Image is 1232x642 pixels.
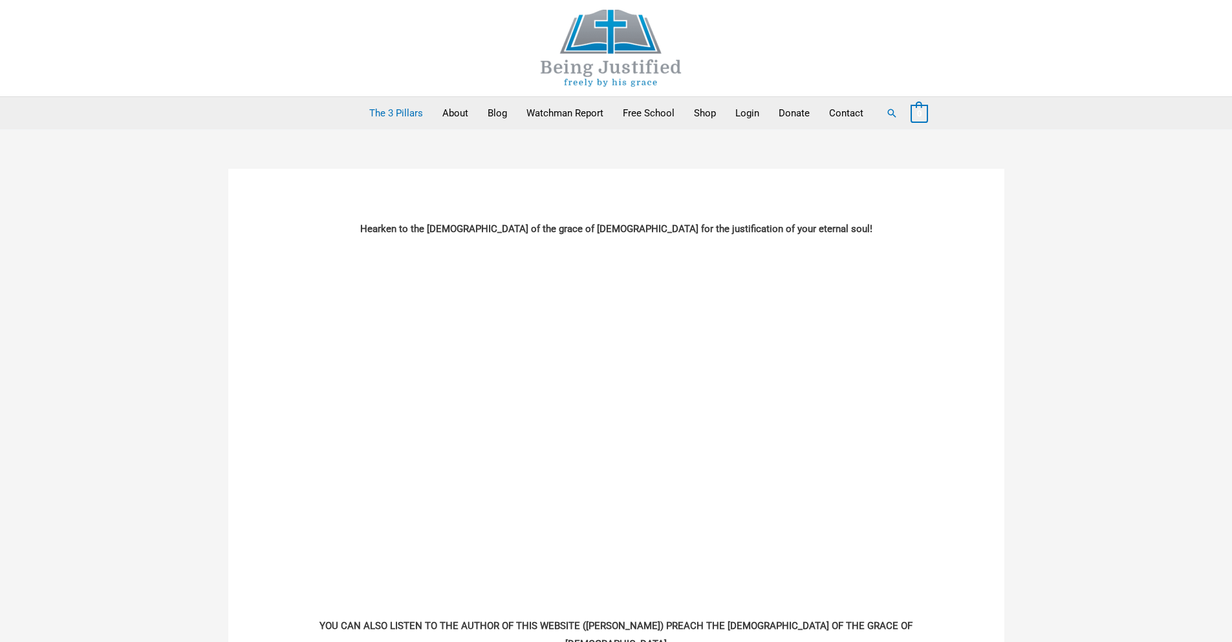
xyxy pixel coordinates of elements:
a: Blog [478,97,517,129]
a: The 3 Pillars [360,97,433,129]
a: View Shopping Cart, empty [911,107,928,119]
span: 0 [917,109,922,118]
a: Donate [769,97,819,129]
a: Contact [819,97,873,129]
strong: Hearken to the [DEMOGRAPHIC_DATA] of the grace of [DEMOGRAPHIC_DATA] for the justification of you... [360,223,872,235]
a: About [433,97,478,129]
img: Being Justified [514,10,708,87]
a: Free School [613,97,684,129]
a: Shop [684,97,726,129]
nav: Primary Site Navigation [360,97,873,129]
iframe: The gospel of the grace of God [293,254,940,617]
a: Search button [886,107,898,119]
a: Watchman Report [517,97,613,129]
a: Login [726,97,769,129]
